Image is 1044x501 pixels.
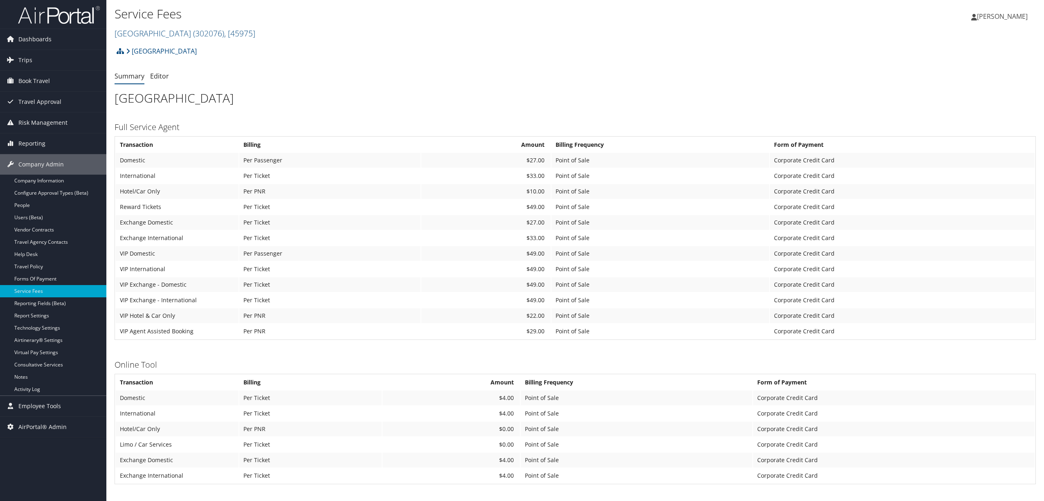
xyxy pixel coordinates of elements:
[239,324,421,339] td: Per PNR
[115,5,729,22] h1: Service Fees
[239,215,421,230] td: Per Ticket
[551,215,769,230] td: Point of Sale
[971,4,1036,29] a: [PERSON_NAME]
[551,153,769,168] td: Point of Sale
[551,168,769,183] td: Point of Sale
[382,437,520,452] td: $0.00
[115,72,144,81] a: Summary
[770,277,1035,292] td: Corporate Credit Card
[239,262,421,276] td: Per Ticket
[753,375,1035,390] th: Form of Payment
[239,375,382,390] th: Billing
[421,184,551,199] td: $10.00
[239,200,421,214] td: Per Ticket
[521,375,752,390] th: Billing Frequency
[521,453,752,467] td: Point of Sale
[753,391,1035,405] td: Corporate Credit Card
[521,391,752,405] td: Point of Sale
[551,277,769,292] td: Point of Sale
[239,468,382,483] td: Per Ticket
[18,5,100,25] img: airportal-logo.png
[551,308,769,323] td: Point of Sale
[116,168,239,183] td: International
[382,406,520,421] td: $4.00
[116,437,239,452] td: Limo / Car Services
[421,293,551,308] td: $49.00
[239,422,382,436] td: Per PNR
[239,308,421,323] td: Per PNR
[521,437,752,452] td: Point of Sale
[239,153,421,168] td: Per Passenger
[770,308,1035,323] td: Corporate Credit Card
[421,246,551,261] td: $49.00
[18,154,64,175] span: Company Admin
[239,137,421,152] th: Billing
[18,29,52,49] span: Dashboards
[421,277,551,292] td: $49.00
[382,468,520,483] td: $4.00
[116,375,239,390] th: Transaction
[116,231,239,245] td: Exchange International
[770,200,1035,214] td: Corporate Credit Card
[521,406,752,421] td: Point of Sale
[421,262,551,276] td: $49.00
[551,231,769,245] td: Point of Sale
[116,422,239,436] td: Hotel/Car Only
[116,406,239,421] td: International
[770,137,1035,152] th: Form of Payment
[382,453,520,467] td: $4.00
[421,200,551,214] td: $49.00
[421,168,551,183] td: $33.00
[239,391,382,405] td: Per Ticket
[551,137,769,152] th: Billing Frequency
[116,453,239,467] td: Exchange Domestic
[239,277,421,292] td: Per Ticket
[382,391,520,405] td: $4.00
[116,184,239,199] td: Hotel/Car Only
[116,262,239,276] td: VIP International
[115,28,255,39] a: [GEOGRAPHIC_DATA]
[115,90,1036,107] h1: [GEOGRAPHIC_DATA]
[770,215,1035,230] td: Corporate Credit Card
[382,422,520,436] td: $0.00
[753,406,1035,421] td: Corporate Credit Card
[239,231,421,245] td: Per Ticket
[18,71,50,91] span: Book Travel
[239,246,421,261] td: Per Passenger
[126,43,197,59] a: [GEOGRAPHIC_DATA]
[770,262,1035,276] td: Corporate Credit Card
[421,324,551,339] td: $29.00
[239,406,382,421] td: Per Ticket
[753,468,1035,483] td: Corporate Credit Card
[18,92,61,112] span: Travel Approval
[770,153,1035,168] td: Corporate Credit Card
[753,437,1035,452] td: Corporate Credit Card
[193,28,224,39] span: ( 302076 )
[421,231,551,245] td: $33.00
[116,200,239,214] td: Reward Tickets
[116,246,239,261] td: VIP Domestic
[239,184,421,199] td: Per PNR
[551,324,769,339] td: Point of Sale
[770,168,1035,183] td: Corporate Credit Card
[551,184,769,199] td: Point of Sale
[116,293,239,308] td: VIP Exchange - International
[770,231,1035,245] td: Corporate Credit Card
[116,277,239,292] td: VIP Exchange - Domestic
[115,359,1036,371] h3: Online Tool
[770,324,1035,339] td: Corporate Credit Card
[224,28,255,39] span: , [ 45975 ]
[421,215,551,230] td: $27.00
[421,137,551,152] th: Amount
[116,324,239,339] td: VIP Agent Assisted Booking
[770,293,1035,308] td: Corporate Credit Card
[239,168,421,183] td: Per Ticket
[18,112,67,133] span: Risk Management
[382,375,520,390] th: Amount
[753,422,1035,436] td: Corporate Credit Card
[239,437,382,452] td: Per Ticket
[116,468,239,483] td: Exchange International
[551,293,769,308] td: Point of Sale
[977,12,1028,21] span: [PERSON_NAME]
[753,453,1035,467] td: Corporate Credit Card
